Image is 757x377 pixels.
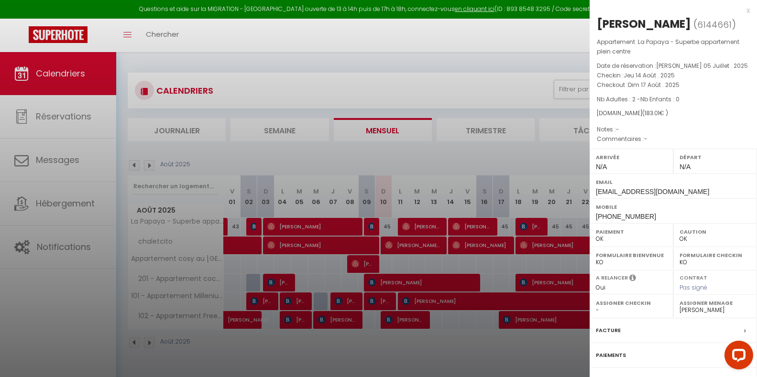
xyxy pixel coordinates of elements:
span: 6144661 [697,19,732,31]
div: [DOMAIN_NAME] [597,109,750,118]
span: [PHONE_NUMBER] [596,213,656,220]
label: Départ [680,152,751,162]
span: Dim 17 Août . 2025 [628,81,680,89]
span: N/A [596,163,607,171]
label: Mobile [596,202,751,212]
div: x [590,5,750,16]
label: Paiement [596,227,667,237]
span: ( € ) [642,109,668,117]
span: - [644,135,647,143]
p: Appartement : [597,37,750,56]
p: Commentaires : [597,134,750,144]
span: La Papaya - Superbe appartement plein centre [597,38,739,55]
label: Formulaire Bienvenue [596,250,667,260]
span: [EMAIL_ADDRESS][DOMAIN_NAME] [596,188,709,195]
label: Assigner Menage [680,298,751,308]
label: Contrat [680,274,707,280]
label: Formulaire Checkin [680,250,751,260]
p: Checkin : [597,71,750,80]
span: [PERSON_NAME] 05 Juillet . 2025 [656,62,748,70]
label: Arrivée [596,152,667,162]
p: Checkout : [597,80,750,90]
span: Jeu 14 Août . 2025 [624,71,675,79]
div: [PERSON_NAME] [597,16,691,32]
p: Notes : [597,125,750,134]
label: Email [596,177,751,187]
label: Assigner Checkin [596,298,667,308]
label: A relancer [596,274,628,282]
iframe: LiveChat chat widget [717,337,757,377]
span: N/A [680,163,691,171]
label: Facture [596,325,621,335]
span: - [616,125,619,133]
span: Nb Adultes : 2 - [597,95,680,103]
p: Date de réservation : [597,61,750,71]
span: Nb Enfants : 0 [640,95,680,103]
label: Caution [680,227,751,237]
span: ( ) [693,18,736,31]
label: Paiements [596,350,626,360]
span: Pas signé [680,283,707,291]
i: Sélectionner OUI si vous souhaiter envoyer les séquences de messages post-checkout [629,274,636,284]
span: 183.01 [645,109,659,117]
